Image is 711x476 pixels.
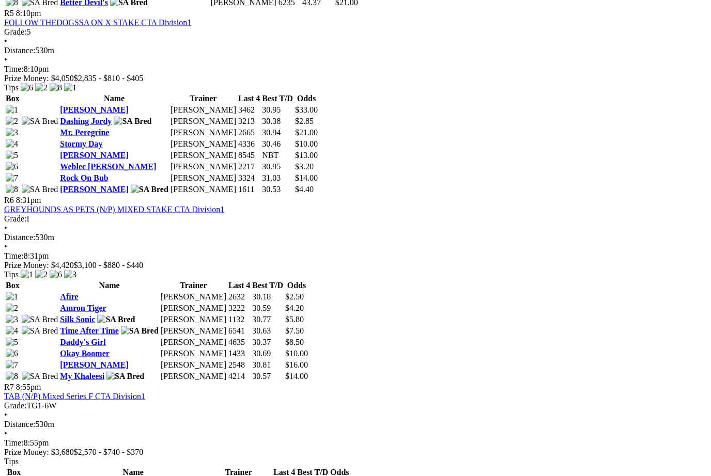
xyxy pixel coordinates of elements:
[228,360,251,370] td: 2548
[4,233,707,242] div: 530m
[4,438,24,447] span: Time:
[238,105,260,115] td: 3462
[285,338,304,346] span: $8.50
[261,162,293,172] td: 30.95
[4,27,27,36] span: Grade:
[106,372,144,381] img: SA Bred
[60,105,128,114] a: [PERSON_NAME]
[228,303,251,313] td: 3222
[60,304,106,312] a: Amron Tiger
[170,150,237,161] td: [PERSON_NAME]
[160,280,227,291] th: Trainer
[4,205,224,214] a: GREYHOUNDS AS PETS (N/P) MIXED STAKE CTA Division1
[60,315,95,324] a: Silk Sonic
[160,314,227,325] td: [PERSON_NAME]
[21,83,33,92] img: 6
[160,371,227,382] td: [PERSON_NAME]
[6,94,20,103] span: Box
[6,139,18,149] img: 4
[285,326,304,335] span: $7.50
[228,292,251,302] td: 2632
[4,420,707,429] div: 530m
[261,173,293,183] td: 31.03
[238,116,260,126] td: 3213
[170,139,237,149] td: [PERSON_NAME]
[60,349,110,358] a: Okay Boomer
[60,185,128,194] a: [PERSON_NAME]
[285,304,304,312] span: $4.20
[59,93,169,104] th: Name
[261,93,293,104] th: Best T/D
[4,46,707,55] div: 530m
[97,315,135,324] img: SA Bred
[160,348,227,359] td: [PERSON_NAME]
[4,55,7,64] span: •
[6,360,18,370] img: 7
[238,150,260,161] td: 8545
[22,315,58,324] img: SA Bred
[252,292,284,302] td: 30.18
[4,401,707,410] div: TG1-6W
[160,326,227,336] td: [PERSON_NAME]
[4,37,7,45] span: •
[295,93,318,104] th: Odds
[22,326,58,336] img: SA Bred
[4,224,7,232] span: •
[4,270,19,279] span: Tips
[6,338,18,347] img: 5
[22,185,58,194] img: SA Bred
[252,326,284,336] td: 30.63
[22,372,58,381] img: SA Bred
[295,151,318,160] span: $13.00
[60,173,108,182] a: Rock On Bub
[261,139,293,149] td: 30.46
[131,185,168,194] img: SA Bred
[4,448,707,457] div: Prize Money: $3,680
[228,280,251,291] th: Last 4
[261,116,293,126] td: 30.38
[4,214,27,223] span: Grade:
[6,326,18,336] img: 4
[261,150,293,161] td: NBT
[170,173,237,183] td: [PERSON_NAME]
[22,117,58,126] img: SA Bred
[4,27,707,37] div: 5
[295,185,314,194] span: $4.40
[16,9,41,18] span: 8:10pm
[160,292,227,302] td: [PERSON_NAME]
[4,242,7,251] span: •
[121,326,159,336] img: SA Bred
[4,420,35,429] span: Distance:
[16,196,41,204] span: 8:31pm
[4,65,707,74] div: 8:10pm
[170,128,237,138] td: [PERSON_NAME]
[6,185,18,194] img: 8
[60,326,118,335] a: Time After Time
[60,372,104,380] a: My Khaleesi
[60,360,128,369] a: [PERSON_NAME]
[295,117,314,125] span: $2.85
[4,18,191,27] a: FOLLOW THEDOGSSA ON X STAKE CTA Division1
[6,162,18,171] img: 6
[4,261,707,270] div: Prize Money: $4,420
[4,83,19,92] span: Tips
[35,270,48,279] img: 2
[228,314,251,325] td: 1132
[285,349,308,358] span: $10.00
[238,162,260,172] td: 2217
[6,173,18,183] img: 7
[4,9,14,18] span: R5
[295,173,318,182] span: $14.00
[295,105,318,114] span: $33.00
[64,83,76,92] img: 1
[64,270,76,279] img: 3
[74,448,144,456] span: $2,570 - $740 - $370
[238,93,260,104] th: Last 4
[252,314,284,325] td: 30.77
[16,383,41,391] span: 8:55pm
[228,326,251,336] td: 6541
[238,139,260,149] td: 4336
[295,162,314,171] span: $3.20
[285,292,304,301] span: $2.50
[4,457,19,466] span: Tips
